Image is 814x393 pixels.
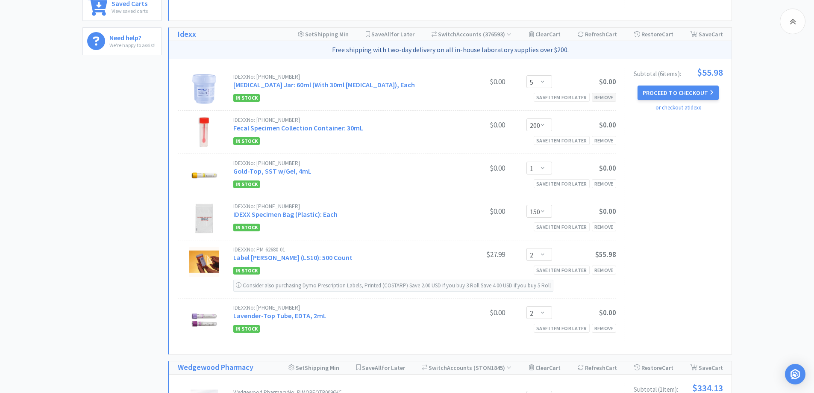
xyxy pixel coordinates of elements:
[305,30,314,38] span: Set
[605,30,617,38] span: Cart
[233,280,553,292] div: Consider also purchasing Dymo Prescription Labels, Printed (COSTARP) Save 2.00 USD if you buy 3 R...
[438,30,456,38] span: Switch
[233,137,260,145] span: In Stock
[362,364,405,372] span: Save for Later
[662,30,673,38] span: Cart
[592,222,616,231] div: Remove
[109,32,156,41] h6: Need help?
[441,206,505,216] div: $0.00
[288,361,339,374] div: Shipping Min
[785,364,805,384] div: Open Intercom Messenger
[534,93,590,102] div: Save item for later
[549,30,561,38] span: Cart
[592,179,616,188] div: Remove
[592,324,616,333] div: Remove
[384,30,391,38] span: All
[189,117,220,147] img: a7b0e6e2f0ff45afb6c6251e8402c82f_175166.jpg
[599,163,616,173] span: $0.00
[371,30,414,38] span: Save for Later
[185,305,224,335] img: f6377372ae6e40bfaea9b71617d114e8_765842.jpeg
[233,180,260,188] span: In Stock
[655,104,701,111] a: or checkout at Idexx
[697,68,723,77] span: $55.98
[233,204,441,209] div: IDEXX No: [PHONE_NUMBER]
[192,74,216,104] img: db2a437437034d65aa113c85f30b838e_349146.png
[441,163,505,173] div: $0.00
[599,308,616,317] span: $0.00
[178,28,196,41] a: Idexx
[549,364,561,372] span: Cart
[692,383,723,393] span: $334.13
[233,267,260,275] span: In Stock
[711,364,723,372] span: Cart
[634,28,673,41] div: Restore
[233,247,441,252] div: IDEXX No: PM-62680-01
[233,80,415,89] a: [MEDICAL_DATA] Jar: 60ml (With 30ml [MEDICAL_DATA]), Each
[599,207,616,216] span: $0.00
[578,28,617,41] div: Refresh
[109,41,156,49] p: We're happy to assist!
[534,179,590,188] div: Save item for later
[529,361,561,374] div: Clear
[534,136,590,145] div: Save item for later
[534,324,590,333] div: Save item for later
[605,364,617,372] span: Cart
[233,160,441,166] div: IDEXX No: [PHONE_NUMBER]
[691,28,723,41] div: Save
[233,117,441,123] div: IDEXX No: [PHONE_NUMBER]
[112,7,148,15] p: View saved carts
[534,266,590,275] div: Save item for later
[233,210,338,219] a: IDEXX Specimen Bag (Plastic): Each
[691,361,723,374] div: Save
[189,247,219,277] img: ed583f05e2e34bf9bdc0c10d2a6cb7a8_175286.png
[592,93,616,102] div: Remove
[592,136,616,145] div: Remove
[441,120,505,130] div: $0.00
[662,364,673,372] span: Cart
[595,250,616,259] span: $55.98
[429,364,447,372] span: Switch
[472,364,511,372] span: ( STON1845 )
[422,361,512,374] div: Accounts
[233,253,353,262] a: Label [PERSON_NAME] (LS10): 500 Count
[711,30,723,38] span: Cart
[529,28,561,41] div: Clear
[233,94,260,102] span: In Stock
[592,266,616,275] div: Remove
[233,224,260,231] span: In Stock
[298,28,349,41] div: Shipping Min
[233,74,441,80] div: IDEXX No: [PHONE_NUMBER]
[441,249,505,260] div: $27.99
[375,364,382,372] span: All
[189,204,219,233] img: 245f8f06a22d409ea4387b98a06ed3b7_175501.png
[296,364,305,372] span: Set
[482,30,511,38] span: ( 376593 )
[441,307,505,318] div: $0.00
[233,124,363,132] a: Fecal Specimen Collection Container: 30mL
[185,160,224,190] img: d6f363860fd54ce7afed6f1bcb6ba706_765847.jpeg
[233,305,441,310] div: IDEXX No: [PHONE_NUMBER]
[233,325,260,333] span: In Stock
[634,383,723,393] div: Subtotal ( 1 item ):
[638,86,719,100] button: Proceed to Checkout
[599,77,616,86] span: $0.00
[173,44,728,56] p: Free shipping with two-day delivery on all in-house laboratory supplies over $200.
[634,68,723,77] div: Subtotal ( 6 item s ):
[233,311,326,320] a: Lavender-Top Tube, EDTA, 2mL
[233,167,311,175] a: Gold-Top, SST w/Gel, 4mL
[634,361,673,374] div: Restore
[178,361,253,374] a: Wedgewood Pharmacy
[578,361,617,374] div: Refresh
[599,120,616,130] span: $0.00
[534,222,590,231] div: Save item for later
[432,28,512,41] div: Accounts
[441,77,505,87] div: $0.00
